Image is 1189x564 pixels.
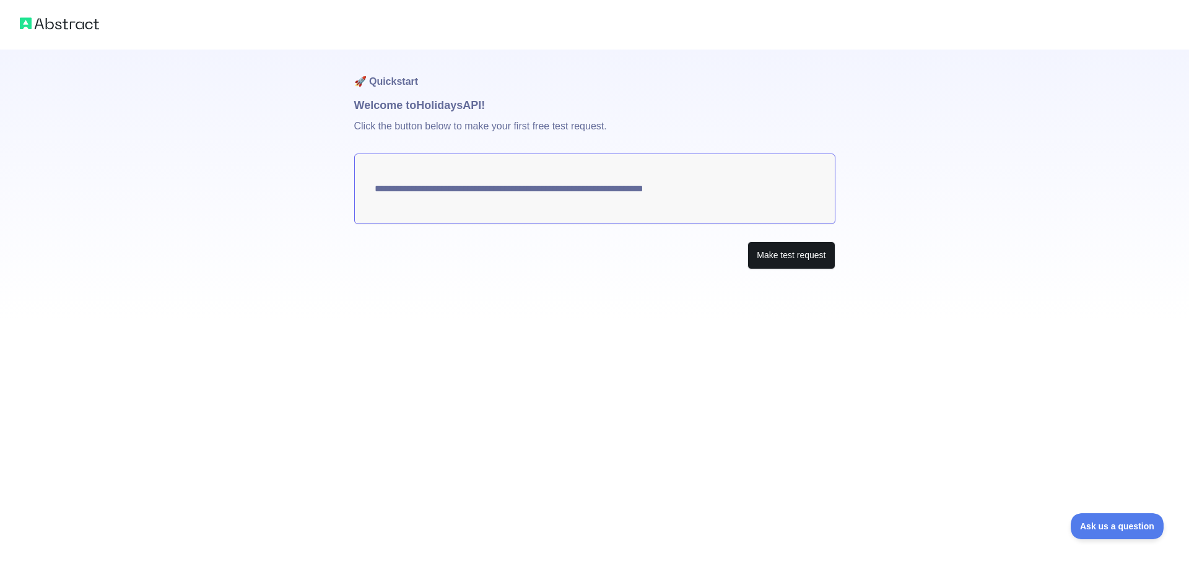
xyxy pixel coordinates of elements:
h1: 🚀 Quickstart [354,50,835,97]
iframe: Toggle Customer Support [1071,513,1164,539]
p: Click the button below to make your first free test request. [354,114,835,154]
img: Abstract logo [20,15,99,32]
h1: Welcome to Holidays API! [354,97,835,114]
button: Make test request [747,241,835,269]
